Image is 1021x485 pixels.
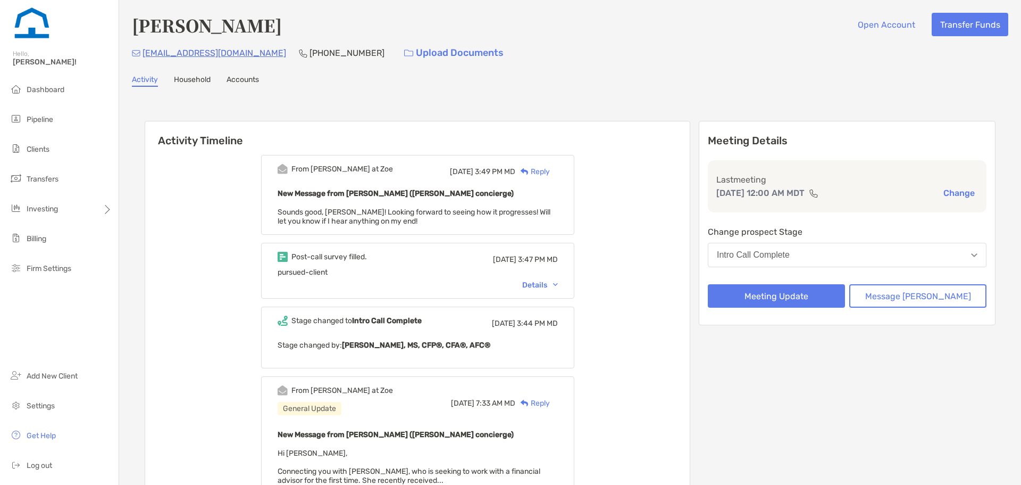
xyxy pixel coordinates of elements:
[518,255,558,264] span: 3:47 PM MD
[278,268,328,277] span: pursued-client
[27,372,78,381] span: Add New Client
[278,385,288,396] img: Event icon
[971,253,977,257] img: Open dropdown arrow
[522,281,558,290] div: Details
[291,386,393,395] div: From [PERSON_NAME] at Zoe
[517,319,558,328] span: 3:44 PM MD
[10,261,22,274] img: firm-settings icon
[299,49,307,57] img: Phone Icon
[27,264,71,273] span: Firm Settings
[10,369,22,382] img: add_new_client icon
[849,13,923,36] button: Open Account
[809,189,818,198] img: communication type
[278,164,288,174] img: Event icon
[27,115,53,124] span: Pipeline
[940,187,978,199] button: Change
[476,399,515,408] span: 7:33 AM MD
[291,316,422,325] div: Stage changed to
[27,461,52,470] span: Log out
[174,75,211,87] a: Household
[291,165,393,174] div: From [PERSON_NAME] at Zoe
[27,145,49,154] span: Clients
[342,341,490,350] b: [PERSON_NAME], MS, CFP®, CFA®, AFC®
[515,166,550,177] div: Reply
[716,186,805,200] p: [DATE] 12:00 AM MDT
[708,134,986,147] p: Meeting Details
[27,431,56,440] span: Get Help
[475,167,515,176] span: 3:49 PM MD
[849,284,986,308] button: Message [PERSON_NAME]
[27,175,58,184] span: Transfers
[278,449,540,485] span: Hi [PERSON_NAME], Connecting you with [PERSON_NAME], who is seeking to work with a financial advi...
[10,399,22,412] img: settings icon
[227,75,259,87] a: Accounts
[450,167,473,176] span: [DATE]
[10,458,22,471] img: logout icon
[10,83,22,95] img: dashboard icon
[278,189,514,198] b: New Message from [PERSON_NAME] ([PERSON_NAME] concierge)
[278,402,341,415] div: General Update
[143,46,286,60] p: [EMAIL_ADDRESS][DOMAIN_NAME]
[716,173,978,186] p: Last meeting
[132,13,282,37] h4: [PERSON_NAME]
[278,339,558,352] p: Stage changed by:
[278,430,514,439] b: New Message from [PERSON_NAME] ([PERSON_NAME] concierge)
[515,398,550,409] div: Reply
[10,429,22,441] img: get-help icon
[10,142,22,155] img: clients icon
[132,50,140,56] img: Email Icon
[27,85,64,94] span: Dashboard
[352,316,422,325] b: Intro Call Complete
[397,42,510,64] a: Upload Documents
[521,168,529,175] img: Reply icon
[27,401,55,410] span: Settings
[132,75,158,87] a: Activity
[278,208,550,226] span: Sounds good, [PERSON_NAME]! Looking forward to seeing how it progresses! Will let you know if I h...
[309,46,384,60] p: [PHONE_NUMBER]
[278,252,288,262] img: Event icon
[451,399,474,408] span: [DATE]
[717,250,790,260] div: Intro Call Complete
[493,255,516,264] span: [DATE]
[492,319,515,328] span: [DATE]
[10,232,22,244] img: billing icon
[553,283,558,286] img: Chevron icon
[291,252,367,261] div: Post-call survey filled.
[278,316,288,326] img: Event icon
[708,225,986,239] p: Change prospect Stage
[708,243,986,267] button: Intro Call Complete
[708,284,845,308] button: Meeting Update
[521,400,529,407] img: Reply icon
[10,202,22,215] img: investing icon
[13,4,51,43] img: Zoe Logo
[10,172,22,185] img: transfers icon
[13,57,112,67] span: [PERSON_NAME]!
[932,13,1008,36] button: Transfer Funds
[27,234,46,243] span: Billing
[404,50,413,57] img: button icon
[10,112,22,125] img: pipeline icon
[145,121,690,147] h6: Activity Timeline
[27,204,58,213] span: Investing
